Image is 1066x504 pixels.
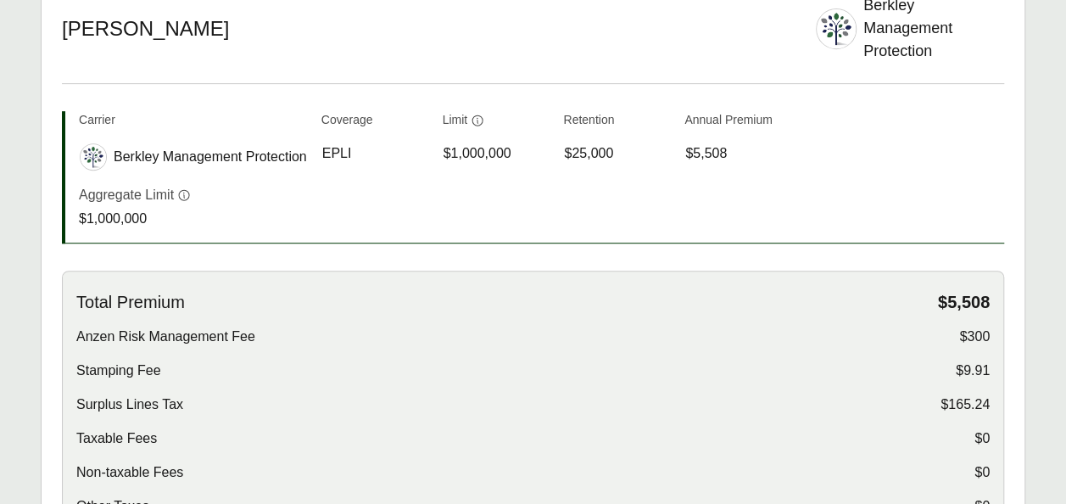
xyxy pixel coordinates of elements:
[974,462,990,483] span: $0
[76,428,157,449] span: Taxable Fees
[321,111,429,136] th: Coverage
[684,111,792,136] th: Annual Premium
[76,292,185,313] span: Total Premium
[444,143,511,164] span: $1,000,000
[322,143,352,164] span: EPLI
[114,147,307,167] span: Berkley Management Protection
[564,143,613,164] span: $25,000
[79,185,174,205] p: Aggregate Limit
[685,143,727,164] span: $5,508
[76,361,161,381] span: Stamping Fee
[62,16,795,42] h2: [PERSON_NAME]
[79,209,191,229] p: $1,000,000
[81,144,106,170] img: Berkley Management Protection logo
[974,428,990,449] span: $0
[76,462,183,483] span: Non-taxable Fees
[443,111,550,136] th: Limit
[817,9,856,48] img: Berkley Management Protection logo
[76,327,255,347] span: Anzen Risk Management Fee
[79,111,308,136] th: Carrier
[940,395,990,415] span: $165.24
[959,327,990,347] span: $300
[956,361,990,381] span: $9.91
[938,292,990,313] span: $5,508
[563,111,671,136] th: Retention
[76,395,183,415] span: Surplus Lines Tax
